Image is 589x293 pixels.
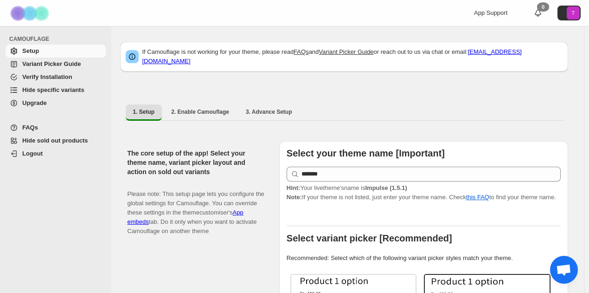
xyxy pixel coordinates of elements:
[319,48,373,55] a: Variant Picker Guide
[22,150,43,157] span: Logout
[6,97,106,110] a: Upgrade
[6,121,106,134] a: FAQs
[287,148,445,158] b: Select your theme name [Important]
[128,149,264,176] h2: The core setup of the app! Select your theme name, variant picker layout and action on sold out v...
[22,99,47,106] span: Upgrade
[9,35,107,43] span: CAMOUFLAGE
[22,47,39,54] span: Setup
[287,254,561,263] p: Recommended: Select which of the following variant picker styles match your theme.
[22,124,38,131] span: FAQs
[22,73,72,80] span: Verify Installation
[171,108,229,116] span: 2. Enable Camouflage
[6,45,106,58] a: Setup
[133,108,155,116] span: 1. Setup
[365,184,407,191] strong: Impulse (1.5.1)
[22,86,84,93] span: Hide specific variants
[246,108,292,116] span: 3. Advance Setup
[6,134,106,147] a: Hide sold out products
[22,137,88,144] span: Hide sold out products
[287,194,302,201] strong: Note:
[533,8,543,18] a: 0
[474,9,507,16] span: App Support
[557,6,581,20] button: Avatar with initials T
[567,7,580,20] span: Avatar with initials T
[294,48,309,55] a: FAQs
[287,184,407,191] span: Your live theme's name is
[287,233,452,243] b: Select variant picker [Recommended]
[466,194,489,201] a: this FAQ
[287,183,561,202] p: If your theme is not listed, just enter your theme name. Check to find your theme name.
[6,58,106,71] a: Variant Picker Guide
[7,0,54,26] img: Camouflage
[6,71,106,84] a: Verify Installation
[142,47,563,66] p: If Camouflage is not working for your theme, please read and or reach out to us via chat or email:
[6,147,106,160] a: Logout
[550,256,578,284] div: チャットを開く
[6,84,106,97] a: Hide specific variants
[128,180,264,236] p: Please note: This setup page lets you configure the global settings for Camouflage. You can overr...
[22,60,81,67] span: Variant Picker Guide
[287,184,301,191] strong: Hint:
[537,2,549,12] div: 0
[572,10,575,16] text: T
